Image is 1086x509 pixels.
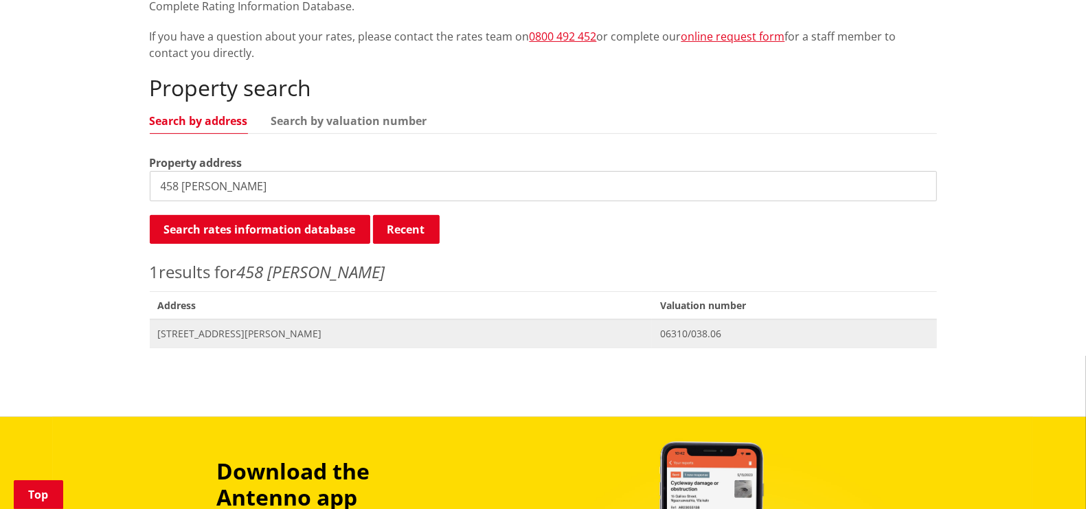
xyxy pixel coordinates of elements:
p: If you have a question about your rates, please contact the rates team on or complete our for a s... [150,28,937,61]
label: Property address [150,155,242,171]
span: Address [150,291,653,319]
span: 06310/038.06 [660,327,928,341]
a: 0800 492 452 [530,29,597,44]
span: [STREET_ADDRESS][PERSON_NAME] [158,327,644,341]
a: Search by address [150,115,248,126]
a: Search by valuation number [271,115,427,126]
span: 1 [150,260,159,283]
a: online request form [681,29,785,44]
h2: Property search [150,75,937,101]
iframe: Messenger Launcher [1023,451,1072,501]
a: Top [14,480,63,509]
em: 458 [PERSON_NAME] [237,260,385,283]
button: Recent [373,215,440,244]
button: Search rates information database [150,215,370,244]
input: e.g. Duke Street NGARUAWAHIA [150,171,937,201]
a: [STREET_ADDRESS][PERSON_NAME] 06310/038.06 [150,319,937,348]
p: results for [150,260,937,284]
span: Valuation number [652,291,936,319]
